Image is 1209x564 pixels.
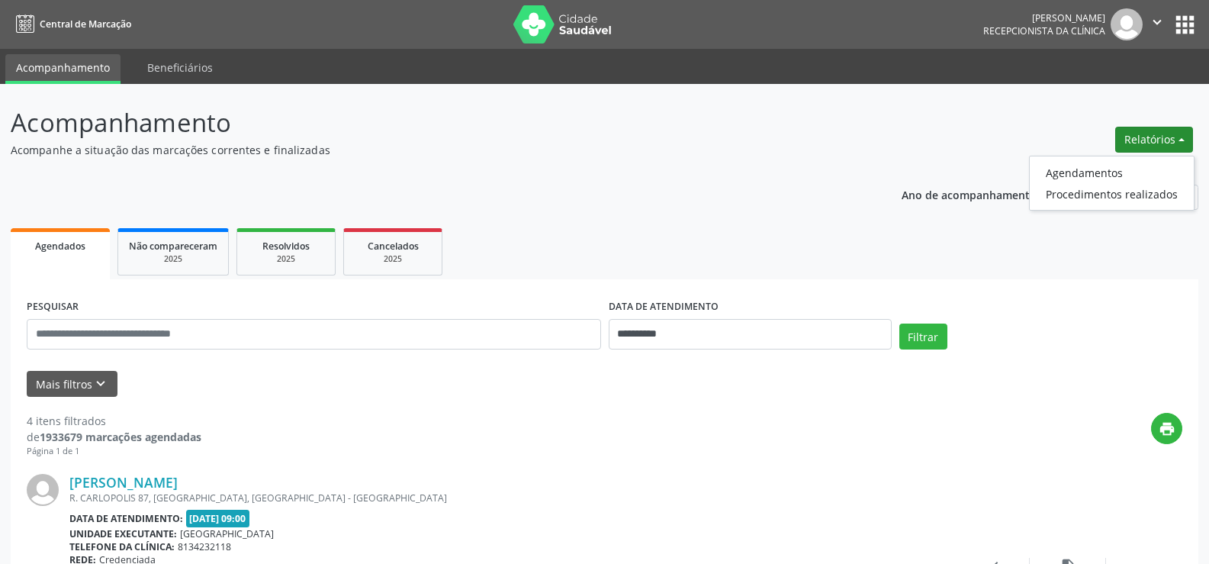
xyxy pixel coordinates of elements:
[27,371,117,398] button: Mais filtroskeyboard_arrow_down
[35,240,85,253] span: Agendados
[40,430,201,444] strong: 1933679 marcações agendadas
[983,24,1105,37] span: Recepcionista da clínica
[178,540,231,553] span: 8134232118
[355,253,431,265] div: 2025
[129,253,217,265] div: 2025
[1029,156,1195,211] ul: Relatórios
[248,253,324,265] div: 2025
[368,240,419,253] span: Cancelados
[1159,421,1175,437] i: print
[11,11,131,37] a: Central de Marcação
[1143,8,1172,40] button: 
[69,474,178,491] a: [PERSON_NAME]
[129,240,217,253] span: Não compareceram
[262,240,310,253] span: Resolvidos
[137,54,223,81] a: Beneficiários
[1030,162,1194,183] a: Agendamentos
[27,295,79,319] label: PESQUISAR
[1030,183,1194,205] a: Procedimentos realizados
[609,295,719,319] label: DATA DE ATENDIMENTO
[27,474,59,506] img: img
[899,324,947,350] button: Filtrar
[11,142,842,158] p: Acompanhe a situação das marcações correntes e finalizadas
[5,54,121,84] a: Acompanhamento
[1149,14,1166,31] i: 
[11,104,842,142] p: Acompanhamento
[902,185,1037,204] p: Ano de acompanhamento
[1172,11,1198,38] button: apps
[27,413,201,429] div: 4 itens filtrados
[69,540,175,553] b: Telefone da clínica:
[1111,8,1143,40] img: img
[40,18,131,31] span: Central de Marcação
[1115,127,1193,153] button: Relatórios
[1151,413,1182,444] button: print
[69,527,177,540] b: Unidade executante:
[186,510,250,527] span: [DATE] 09:00
[92,375,109,392] i: keyboard_arrow_down
[69,491,953,504] div: R. CARLOPOLIS 87, [GEOGRAPHIC_DATA], [GEOGRAPHIC_DATA] - [GEOGRAPHIC_DATA]
[27,429,201,445] div: de
[983,11,1105,24] div: [PERSON_NAME]
[69,512,183,525] b: Data de atendimento:
[180,527,274,540] span: [GEOGRAPHIC_DATA]
[27,445,201,458] div: Página 1 de 1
